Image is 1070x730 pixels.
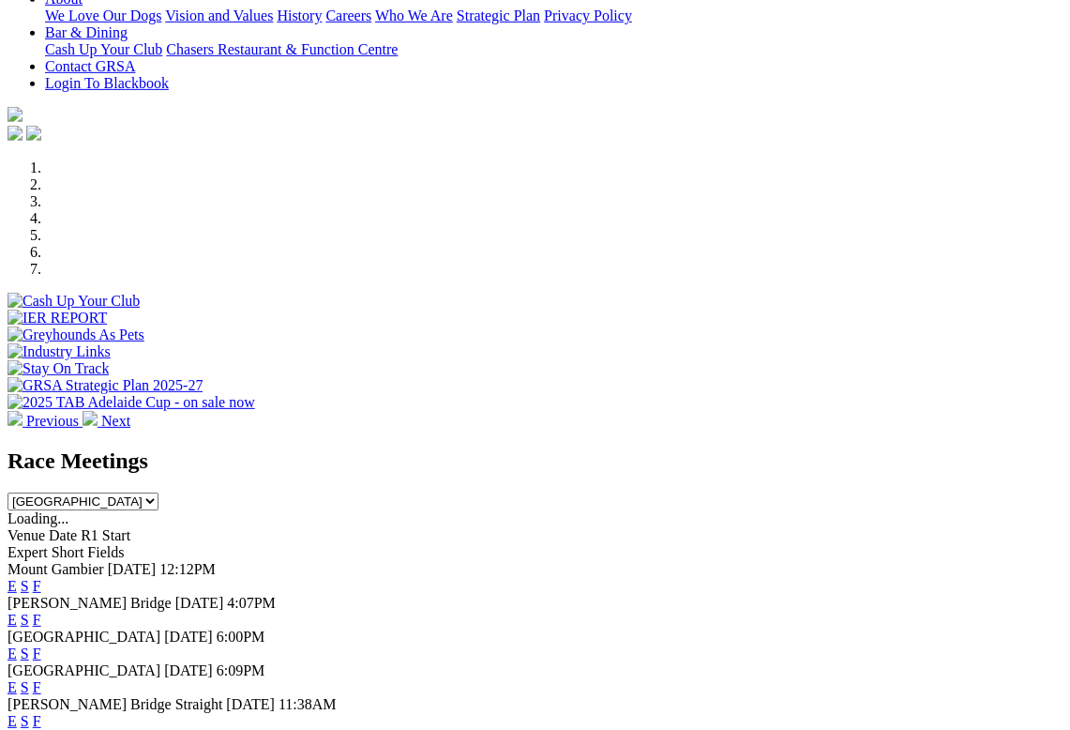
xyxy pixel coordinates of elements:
[33,713,41,729] a: F
[26,126,41,141] img: twitter.svg
[45,41,1062,58] div: Bar & Dining
[45,75,169,91] a: Login To Blackbook
[8,126,23,141] img: facebook.svg
[8,646,17,662] a: E
[175,595,224,611] span: [DATE]
[8,327,144,343] img: Greyhounds As Pets
[325,8,371,23] a: Careers
[159,561,216,577] span: 12:12PM
[26,413,79,429] span: Previous
[279,696,337,712] span: 11:38AM
[8,713,17,729] a: E
[227,595,276,611] span: 4:07PM
[33,679,41,695] a: F
[8,377,203,394] img: GRSA Strategic Plan 2025-27
[375,8,453,23] a: Who We Are
[226,696,275,712] span: [DATE]
[8,527,45,543] span: Venue
[83,413,130,429] a: Next
[8,310,107,327] img: IER REPORT
[21,578,29,594] a: S
[164,662,213,678] span: [DATE]
[21,646,29,662] a: S
[8,578,17,594] a: E
[101,413,130,429] span: Next
[8,394,255,411] img: 2025 TAB Adelaide Cup - on sale now
[165,8,273,23] a: Vision and Values
[45,8,1062,24] div: About
[87,544,124,560] span: Fields
[45,8,161,23] a: We Love Our Dogs
[8,679,17,695] a: E
[8,662,160,678] span: [GEOGRAPHIC_DATA]
[81,527,130,543] span: R1 Start
[33,578,41,594] a: F
[108,561,157,577] span: [DATE]
[52,544,84,560] span: Short
[45,24,128,40] a: Bar & Dining
[8,561,104,577] span: Mount Gambier
[45,58,135,74] a: Contact GRSA
[8,449,1062,474] h2: Race Meetings
[277,8,322,23] a: History
[544,8,632,23] a: Privacy Policy
[8,411,23,426] img: chevron-left-pager-white.svg
[8,595,172,611] span: [PERSON_NAME] Bridge
[8,293,140,310] img: Cash Up Your Club
[8,360,109,377] img: Stay On Track
[33,646,41,662] a: F
[8,544,48,560] span: Expert
[8,612,17,628] a: E
[8,510,68,526] span: Loading...
[21,612,29,628] a: S
[21,713,29,729] a: S
[8,696,222,712] span: [PERSON_NAME] Bridge Straight
[217,662,265,678] span: 6:09PM
[166,41,398,57] a: Chasers Restaurant & Function Centre
[217,629,265,645] span: 6:00PM
[8,107,23,122] img: logo-grsa-white.png
[33,612,41,628] a: F
[21,679,29,695] a: S
[45,41,162,57] a: Cash Up Your Club
[8,629,160,645] span: [GEOGRAPHIC_DATA]
[457,8,540,23] a: Strategic Plan
[49,527,77,543] span: Date
[8,413,83,429] a: Previous
[8,343,111,360] img: Industry Links
[83,411,98,426] img: chevron-right-pager-white.svg
[164,629,213,645] span: [DATE]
